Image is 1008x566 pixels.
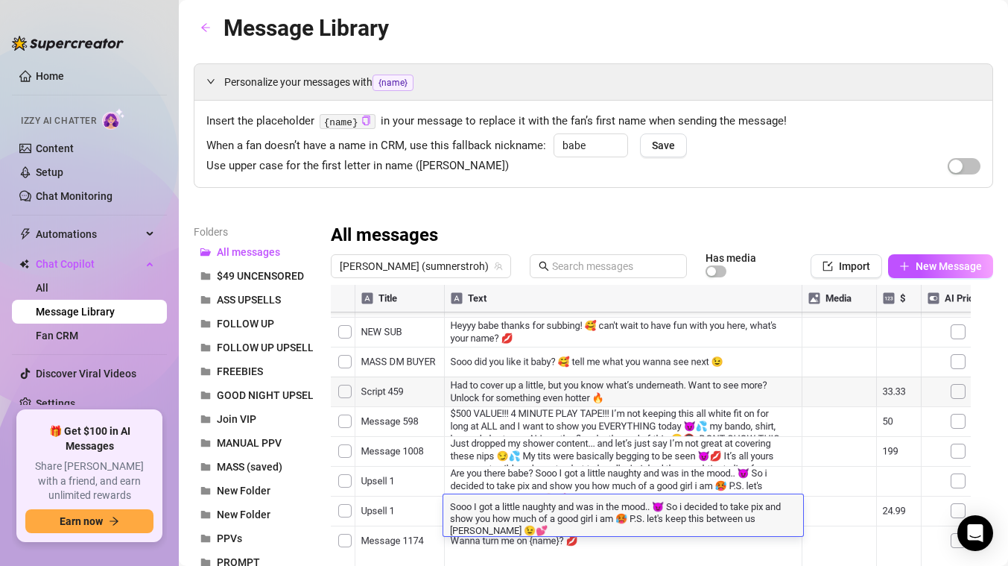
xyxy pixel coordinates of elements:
span: FREEBIES [217,365,263,377]
button: Join VIP [194,407,313,431]
article: Has media [706,254,756,262]
span: Chat Copilot [36,252,142,276]
a: Chat Monitoring [36,190,112,202]
button: FOLLOW UP UPSELL [194,336,313,359]
div: Open Intercom Messenger [957,515,993,551]
article: Message Library [224,10,389,45]
span: 🎁 Get $100 in AI Messages [25,424,153,453]
span: folder [200,438,211,448]
span: arrow-left [200,22,211,33]
button: Click to Copy [361,116,371,127]
button: Earn nowarrow-right [25,509,153,533]
a: Content [36,142,74,154]
span: folder [200,271,211,281]
span: Insert the placeholder in your message to replace it with the fan’s first name when sending the m... [206,113,980,131]
img: Chat Copilot [19,259,29,269]
span: folder [200,533,211,544]
img: logo-BBDzfeDw.svg [12,36,124,51]
span: arrow-right [109,516,119,526]
button: MANUAL PPV [194,431,313,455]
span: Join VIP [217,413,256,425]
a: Settings [36,397,75,409]
span: copy [361,116,371,125]
span: expanded [206,77,215,86]
span: search [539,261,549,271]
span: folder [200,390,211,400]
span: Personalize your messages with [224,74,980,91]
span: MANUAL PPV [217,437,282,449]
article: Folders [194,224,313,240]
span: FOLLOW UP [217,318,274,330]
span: ASS UPSELLS [217,294,281,306]
span: folder [200,509,211,520]
button: New Message [888,254,993,278]
span: plus [899,261,910,271]
a: Setup [36,166,63,178]
span: import [822,261,833,271]
span: When a fan doesn’t have a name in CRM, use this fallback nickname: [206,137,546,155]
a: Home [36,70,64,82]
button: ASS UPSELLS [194,288,313,312]
a: Message Library [36,306,115,318]
h3: All messages [331,224,438,248]
img: AI Chatter [102,108,125,130]
button: New Folder [194,479,313,503]
button: PPVs [194,526,313,550]
button: FREEBIES [194,359,313,383]
span: $49 UNCENSORED [217,270,304,282]
span: Share [PERSON_NAME] with a friend, and earn unlimited rewards [25,459,153,503]
textarea: Sooo I got a little naughty and was in the mood.. 😈 So i decided to take pix and show you how muc... [443,499,803,536]
span: folder-open [200,247,211,257]
span: folder [200,414,211,424]
span: folder [200,342,211,353]
span: New Folder [217,485,270,497]
span: Automations [36,222,142,246]
a: Discover Viral Videos [36,368,136,380]
span: Earn now [60,515,103,527]
span: folder [200,366,211,377]
span: GOOD NIGHT UPSELLS [217,389,326,401]
button: Save [640,133,687,157]
div: Personalize your messages with{name} [194,64,992,100]
span: FOLLOW UP UPSELL [217,342,314,353]
span: folder [200,295,211,305]
span: folder [200,485,211,496]
button: All messages [194,240,313,264]
span: Import [839,260,870,272]
a: Fan CRM [36,330,78,342]
span: PPVs [217,532,242,544]
input: Search messages [552,258,678,274]
span: Sumner (sumnerstroh) [340,255,502,277]
span: folder [200,318,211,329]
span: Izzy AI Chatter [21,114,96,128]
button: MASS (saved) [194,455,313,479]
button: FOLLOW UP [194,312,313,336]
span: MASS (saved) [217,461,282,473]
a: All [36,282,48,294]
span: thunderbolt [19,228,31,240]
button: New Folder [194,503,313,526]
span: folder [200,462,211,472]
span: {name} [373,75,413,91]
code: {name} [320,114,375,130]
button: GOOD NIGHT UPSELLS [194,383,313,407]
span: Save [652,139,675,151]
span: Use upper case for the first letter in name ([PERSON_NAME]) [206,157,509,175]
button: Import [811,254,882,278]
span: All messages [217,246,280,258]
span: New Message [916,260,982,272]
span: New Folder [217,509,270,521]
button: $49 UNCENSORED [194,264,313,288]
span: team [494,262,503,271]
